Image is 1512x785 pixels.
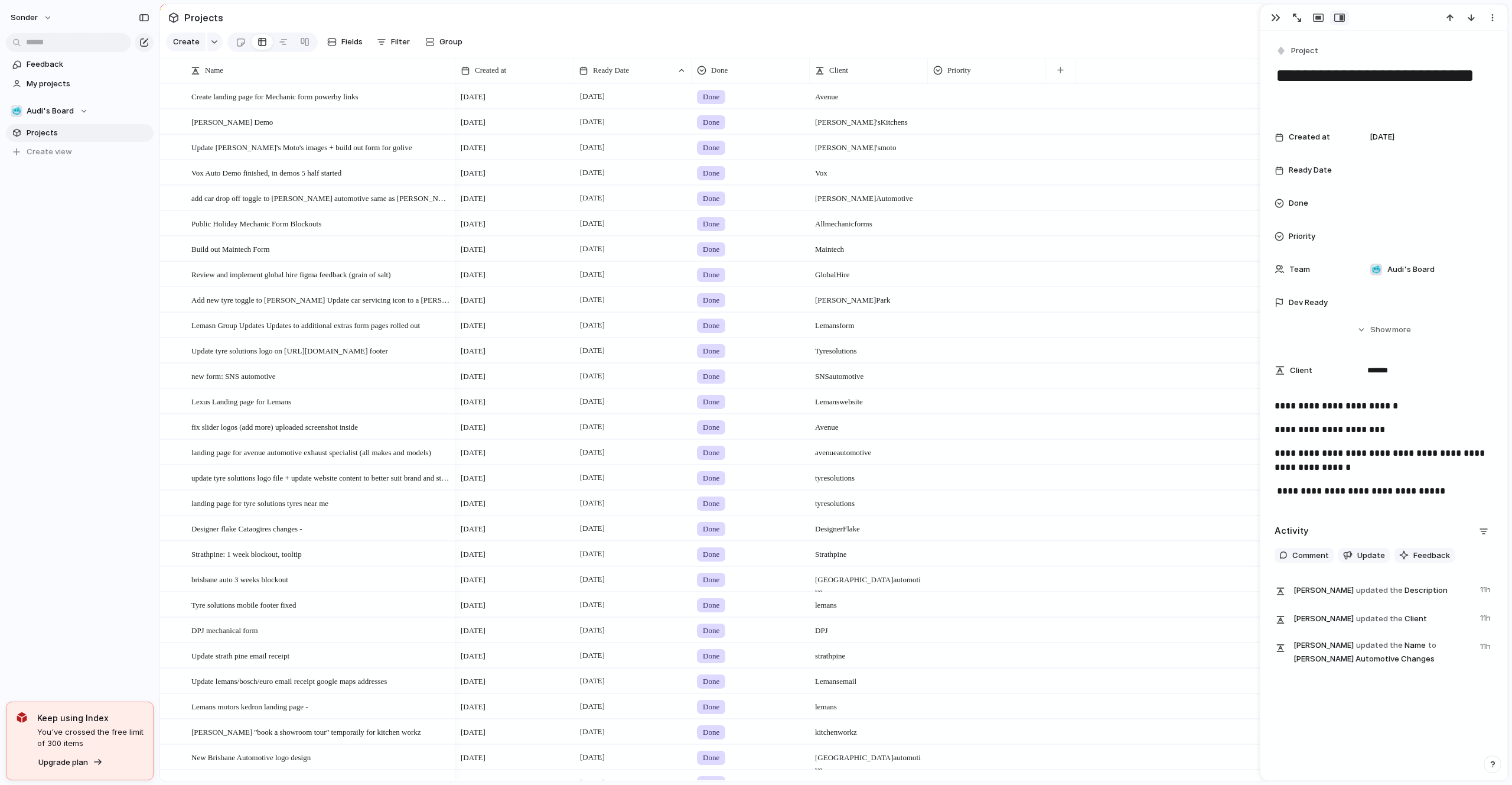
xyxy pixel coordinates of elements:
[461,549,485,560] span: [DATE]
[810,542,927,560] span: Strathpine
[461,752,485,764] span: [DATE]
[372,33,415,51] button: Filter
[810,135,927,154] span: [PERSON_NAME]'s moto
[27,105,74,117] span: Audi's Board
[577,674,608,688] span: [DATE]
[1370,324,1392,336] span: Show
[1275,319,1493,340] button: Showmore
[461,523,485,535] span: [DATE]
[1356,585,1403,596] span: updated the
[461,726,485,738] span: [DATE]
[1293,638,1473,665] span: Name [PERSON_NAME] Automotive Changes
[1356,613,1403,625] span: updated the
[577,521,608,536] span: [DATE]
[703,650,719,662] span: Done
[1289,231,1315,242] span: Priority
[577,725,608,739] span: [DATE]
[577,293,608,307] span: [DATE]
[810,339,927,357] span: Tyre solutions
[461,447,485,459] span: [DATE]
[810,85,927,103] span: Avenue
[703,498,719,510] span: Done
[703,345,719,357] span: Done
[703,726,719,738] span: Done
[1357,550,1385,562] span: Update
[577,623,608,637] span: [DATE]
[577,699,608,713] span: [DATE]
[191,293,451,306] span: Add new tyre toggle to [PERSON_NAME] Update car servicing icon to a [PERSON_NAME] Make trye ‘’tyr...
[191,496,328,510] span: landing page for tyre solutions tyres near me
[461,244,485,255] span: [DATE]
[1289,164,1332,176] span: Ready Date
[703,167,719,179] span: Done
[1338,548,1390,563] button: Update
[711,64,728,76] span: Done
[27,146,72,158] span: Create view
[703,549,719,560] span: Done
[810,593,927,611] span: lemans
[37,712,144,724] span: Keep using Index
[191,267,391,281] span: Review and implement global hire figma feedback (grain of salt)
[577,369,608,383] span: [DATE]
[461,218,485,230] span: [DATE]
[461,396,485,408] span: [DATE]
[577,471,608,485] span: [DATE]
[461,650,485,662] span: [DATE]
[577,750,608,764] span: [DATE]
[577,89,608,103] span: [DATE]
[577,445,608,459] span: [DATE]
[577,115,608,129] span: [DATE]
[1428,640,1436,651] span: to
[703,625,719,637] span: Done
[1387,264,1435,275] span: Audi's Board
[810,745,927,776] span: [GEOGRAPHIC_DATA] automotive
[461,167,485,179] span: [DATE]
[810,313,927,332] span: Lemans form
[191,191,451,205] span: add car drop off toggle to [PERSON_NAME] automotive same as [PERSON_NAME] stay overnight for cale...
[1289,197,1308,209] span: Done
[810,669,927,687] span: Lemans email
[191,166,341,179] span: Vox Auto Demo finished, in demos 5 half started
[1370,131,1394,143] span: [DATE]
[577,648,608,663] span: [DATE]
[205,64,223,76] span: Name
[182,7,226,28] span: Projects
[461,701,485,713] span: [DATE]
[6,143,154,161] button: Create view
[577,496,608,510] span: [DATE]
[191,140,412,154] span: Update [PERSON_NAME]'s Moto's images + build out form for golive
[191,598,296,611] span: Tyre solutions mobile footer fixed
[191,471,451,484] span: update tyre solutions logo file + update website content to better suit brand and store locations
[703,599,719,611] span: Done
[810,161,927,179] span: Vox
[577,216,608,231] span: [DATE]
[577,166,608,180] span: [DATE]
[703,320,719,332] span: Done
[1480,582,1493,596] span: 11h
[341,36,363,48] span: Fields
[173,36,200,48] span: Create
[703,676,719,687] span: Done
[191,699,308,713] span: Lemans motors kedron landing page -
[703,218,719,230] span: Done
[461,472,485,484] span: [DATE]
[703,396,719,408] span: Done
[1356,640,1403,651] span: updated the
[191,420,358,433] span: fix slider logos (add more) uploaded screenshot inside
[191,648,289,662] span: Update strath pine email receipt
[1413,550,1450,562] span: Feedback
[6,124,154,142] a: Projects
[1273,43,1322,60] button: Project
[577,343,608,358] span: [DATE]
[191,547,302,560] span: Strathpine: 1 week blockout, tooltip
[810,262,927,281] span: Global Hire
[1293,582,1473,598] span: Description
[27,59,149,70] span: Feedback
[703,701,719,713] span: Done
[577,191,608,205] span: [DATE]
[1275,548,1334,563] button: Comment
[1480,638,1493,653] span: 11h
[947,64,971,76] span: Priority
[810,644,927,662] span: strathpine
[810,186,927,205] span: [PERSON_NAME] Automotive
